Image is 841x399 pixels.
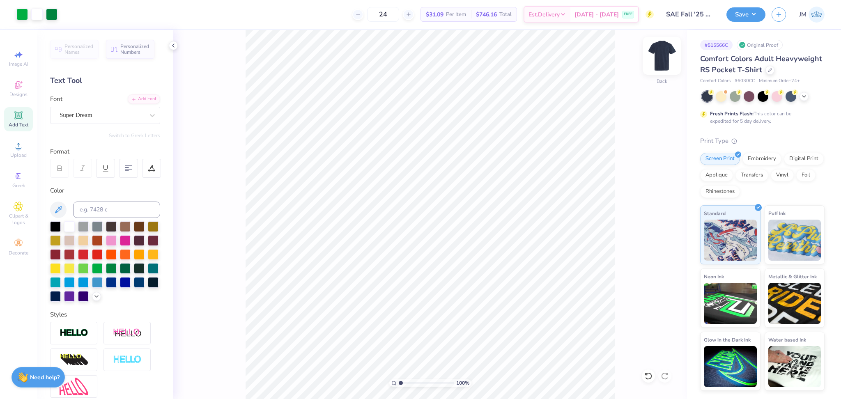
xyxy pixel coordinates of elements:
[50,94,62,104] label: Font
[809,7,825,23] img: John Michael Binayas
[799,7,825,23] a: JM
[624,11,632,17] span: FREE
[796,169,816,181] div: Foil
[476,10,497,19] span: $746.16
[704,220,757,261] img: Standard
[704,283,757,324] img: Neon Ink
[9,122,28,128] span: Add Text
[704,272,724,281] span: Neon Ink
[113,355,142,365] img: Negative Space
[768,346,821,387] img: Water based Ink
[710,110,811,125] div: This color can be expedited for 5 day delivery.
[768,220,821,261] img: Puff Ink
[574,10,619,19] span: [DATE] - [DATE]
[9,61,28,67] span: Image AI
[660,6,720,23] input: Untitled Design
[50,310,160,319] div: Styles
[426,10,443,19] span: $31.09
[657,78,667,85] div: Back
[799,10,807,19] span: JM
[704,335,751,344] span: Glow in the Dark Ink
[737,40,783,50] div: Original Proof
[10,152,27,158] span: Upload
[768,283,821,324] img: Metallic & Glitter Ink
[700,78,731,85] span: Comfort Colors
[759,78,800,85] span: Minimum Order: 24 +
[12,182,25,189] span: Greek
[60,378,88,395] img: Free Distort
[700,54,822,75] span: Comfort Colors Adult Heavyweight RS Pocket T-Shirt
[784,153,824,165] div: Digital Print
[109,132,160,139] button: Switch to Greek Letters
[120,44,149,55] span: Personalized Numbers
[700,153,740,165] div: Screen Print
[742,153,781,165] div: Embroidery
[528,10,560,19] span: Est. Delivery
[60,328,88,338] img: Stroke
[700,169,733,181] div: Applique
[700,136,825,146] div: Print Type
[446,10,466,19] span: Per Item
[113,328,142,338] img: Shadow
[499,10,512,19] span: Total
[726,7,765,22] button: Save
[700,40,733,50] div: # 515566C
[367,7,399,22] input: – –
[9,250,28,256] span: Decorate
[704,346,757,387] img: Glow in the Dark Ink
[60,353,88,367] img: 3d Illusion
[50,147,161,156] div: Format
[50,75,160,86] div: Text Tool
[771,169,794,181] div: Vinyl
[646,39,678,72] img: Back
[735,78,755,85] span: # 6030CC
[768,335,806,344] span: Water based Ink
[30,374,60,381] strong: Need help?
[73,202,160,218] input: e.g. 7428 c
[710,110,754,117] strong: Fresh Prints Flash:
[768,209,786,218] span: Puff Ink
[456,379,469,387] span: 100 %
[700,186,740,198] div: Rhinestones
[768,272,817,281] span: Metallic & Glitter Ink
[64,44,94,55] span: Personalized Names
[4,213,33,226] span: Clipart & logos
[9,91,28,98] span: Designs
[735,169,768,181] div: Transfers
[128,94,160,104] div: Add Font
[704,209,726,218] span: Standard
[50,186,160,195] div: Color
